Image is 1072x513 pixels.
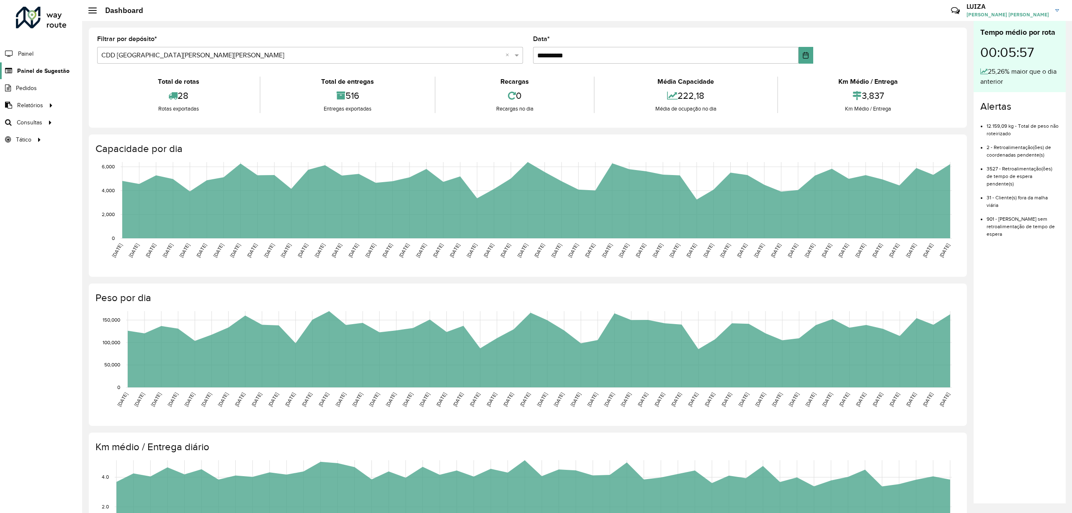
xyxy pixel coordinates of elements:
text: [DATE] [229,242,241,258]
div: Recargas no dia [438,105,592,113]
div: Recargas [438,77,592,87]
div: 516 [263,87,432,105]
text: 0 [117,384,120,390]
text: [DATE] [821,392,833,407]
text: [DATE] [736,242,748,258]
text: [DATE] [938,242,951,258]
text: [DATE] [234,392,246,407]
text: [DATE] [771,392,783,407]
text: [DATE] [702,242,714,258]
button: Choose Date [799,47,814,64]
text: [DATE] [212,242,224,258]
text: 4,000 [102,188,115,193]
div: 00:05:57 [980,38,1059,67]
text: [DATE] [754,392,766,407]
text: [DATE] [519,392,531,407]
text: [DATE] [335,392,347,407]
text: [DATE] [301,392,313,407]
text: 4.0 [102,474,109,480]
text: [DATE] [584,242,596,258]
text: [DATE] [314,242,326,258]
text: [DATE] [586,392,598,407]
text: [DATE] [770,242,782,258]
text: 50,000 [104,362,120,368]
div: Total de entregas [263,77,432,87]
h4: Alertas [980,101,1059,113]
text: [DATE] [620,392,632,407]
text: [DATE] [116,392,128,407]
text: [DATE] [250,392,263,407]
text: [DATE] [128,242,140,258]
h4: Capacidade por dia [95,143,959,155]
text: [DATE] [569,392,582,407]
text: [DATE] [922,242,934,258]
text: [DATE] [452,392,464,407]
text: [DATE] [402,392,414,407]
text: [DATE] [502,392,514,407]
div: 0 [438,87,592,105]
text: [DATE] [330,242,343,258]
text: [DATE] [217,392,229,407]
h3: LUIZA [966,3,1049,10]
text: [DATE] [687,392,699,407]
text: 100,000 [103,340,120,345]
text: 0 [112,235,115,241]
h4: Km médio / Entrega diário [95,441,959,453]
text: [DATE] [482,242,495,258]
text: [DATE] [347,242,359,258]
text: [DATE] [162,242,174,258]
text: [DATE] [854,242,866,258]
text: [DATE] [415,242,427,258]
text: [DATE] [652,242,664,258]
text: [DATE] [720,392,732,407]
text: [DATE] [719,242,731,258]
text: [DATE] [398,242,410,258]
h4: Peso por dia [95,292,959,304]
text: [DATE] [553,392,565,407]
text: [DATE] [263,242,275,258]
span: Tático [16,135,31,144]
text: [DATE] [178,242,191,258]
li: 901 - [PERSON_NAME] sem retroalimentação de tempo de espera [987,209,1059,238]
text: [DATE] [364,242,376,258]
text: [DATE] [167,392,179,407]
text: [DATE] [634,242,647,258]
text: [DATE] [922,392,934,407]
div: Km Médio / Entrega [780,77,956,87]
text: [DATE] [246,242,258,258]
text: [DATE] [703,392,716,407]
text: [DATE] [150,392,162,407]
text: [DATE] [653,392,665,407]
span: Painel [18,49,33,58]
text: [DATE] [603,392,615,407]
text: [DATE] [618,242,630,258]
text: [DATE] [499,242,511,258]
text: 6,000 [102,164,115,169]
text: 2,000 [102,211,115,217]
text: [DATE] [418,392,430,407]
label: Data [533,34,550,44]
text: [DATE] [550,242,562,258]
text: [DATE] [855,392,867,407]
text: [DATE] [838,392,850,407]
div: 3,837 [780,87,956,105]
text: [DATE] [432,242,444,258]
text: 2.0 [102,504,109,509]
text: [DATE] [668,242,680,258]
text: [DATE] [888,392,900,407]
div: 222,18 [597,87,775,105]
span: Pedidos [16,84,37,93]
li: 3527 - Retroalimentação(ões) de tempo de espera pendente(s) [987,159,1059,188]
div: 28 [99,87,258,105]
text: [DATE] [536,392,548,407]
label: Filtrar por depósito [97,34,157,44]
text: [DATE] [567,242,579,258]
text: [DATE] [737,392,749,407]
span: Consultas [17,118,42,127]
li: 12.159,09 kg - Total de peso não roteirizado [987,116,1059,137]
text: [DATE] [368,392,380,407]
text: [DATE] [905,392,917,407]
text: 150,000 [103,317,120,322]
text: [DATE] [111,242,123,258]
a: Contato Rápido [946,2,964,20]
